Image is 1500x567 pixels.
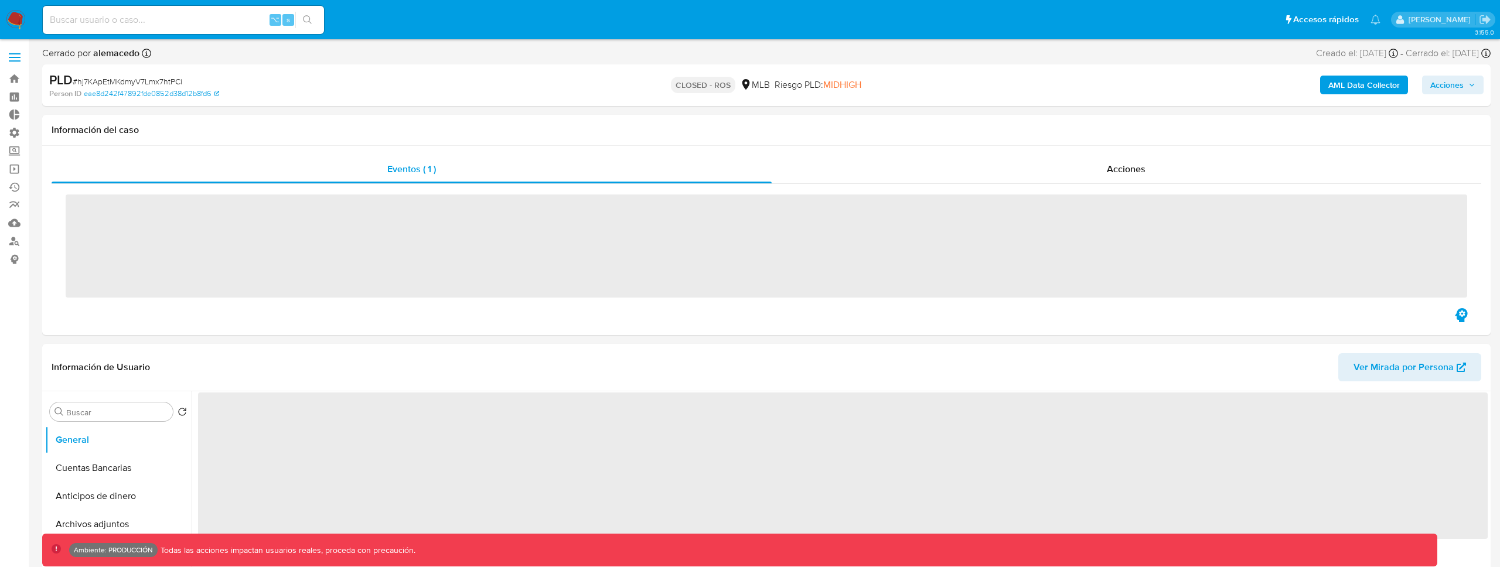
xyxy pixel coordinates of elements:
[84,88,219,99] a: eae8d242f47892fde0852d38d12b8fd6
[45,426,192,454] button: General
[775,78,861,91] span: Riesgo PLD:
[1328,76,1400,94] b: AML Data Collector
[1354,353,1454,381] span: Ver Mirada por Persona
[54,407,64,416] button: Buscar
[43,12,324,28] input: Buscar usuario o caso...
[1320,76,1408,94] button: AML Data Collector
[45,482,192,510] button: Anticipos de dinero
[66,194,1467,298] span: ‌
[91,46,139,60] b: alemacedo
[387,162,436,176] span: Eventos ( 1 )
[49,70,73,89] b: PLD
[1371,15,1380,25] a: Notificaciones
[1400,47,1403,60] span: -
[42,47,139,60] span: Cerrado por
[45,454,192,482] button: Cuentas Bancarias
[198,392,1488,539] span: ‌
[740,78,770,91] div: MLB
[178,407,187,420] button: Volver al orden por defecto
[73,76,182,87] span: # hj7KApEtMKdmyV7Lmx7htPCi
[45,510,192,538] button: Archivos adjuntos
[158,545,415,556] p: Todas las acciones impactan usuarios reales, proceda con precaución.
[1406,47,1491,60] div: Cerrado el: [DATE]
[1409,14,1475,25] p: kevin.palacios@mercadolibre.com
[1338,353,1481,381] button: Ver Mirada por Persona
[271,14,279,25] span: ⌥
[287,14,290,25] span: s
[1316,47,1398,60] div: Creado el: [DATE]
[1422,76,1484,94] button: Acciones
[671,77,735,93] p: CLOSED - ROS
[1293,13,1359,26] span: Accesos rápidos
[1107,162,1146,176] span: Acciones
[823,78,861,91] span: MIDHIGH
[295,12,319,28] button: search-icon
[66,407,168,418] input: Buscar
[52,361,150,373] h1: Información de Usuario
[74,548,153,552] p: Ambiente: PRODUCCIÓN
[49,88,81,99] b: Person ID
[52,124,1481,136] h1: Información del caso
[1479,13,1491,26] a: Salir
[1430,76,1464,94] span: Acciones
